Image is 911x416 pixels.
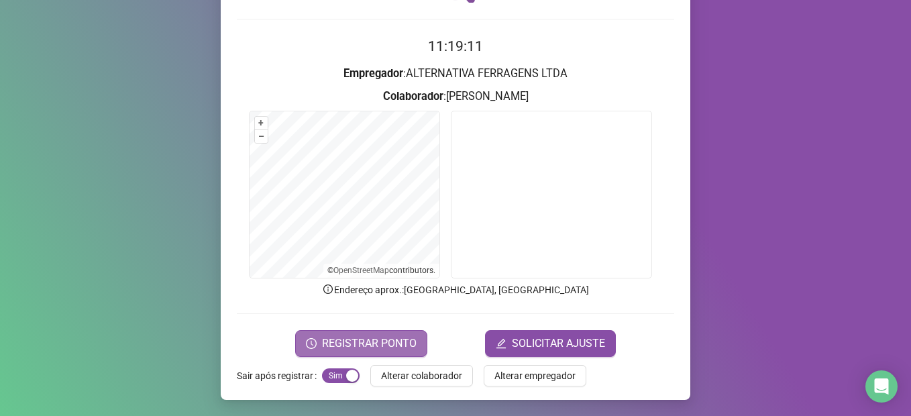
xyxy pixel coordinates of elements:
[255,130,268,143] button: –
[865,370,898,403] div: Open Intercom Messenger
[484,365,586,386] button: Alterar empregador
[383,90,443,103] strong: Colaborador
[370,365,473,386] button: Alterar colaborador
[428,38,483,54] time: 11:19:11
[485,330,616,357] button: editSOLICITAR AJUSTE
[381,368,462,383] span: Alterar colaborador
[343,67,403,80] strong: Empregador
[295,330,427,357] button: REGISTRAR PONTO
[237,88,674,105] h3: : [PERSON_NAME]
[512,335,605,352] span: SOLICITAR AJUSTE
[322,283,334,295] span: info-circle
[494,368,576,383] span: Alterar empregador
[496,338,506,349] span: edit
[306,338,317,349] span: clock-circle
[327,266,435,275] li: © contributors.
[237,365,322,386] label: Sair após registrar
[333,266,389,275] a: OpenStreetMap
[255,117,268,129] button: +
[237,282,674,297] p: Endereço aprox. : [GEOGRAPHIC_DATA], [GEOGRAPHIC_DATA]
[237,65,674,83] h3: : ALTERNATIVA FERRAGENS LTDA
[322,335,417,352] span: REGISTRAR PONTO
